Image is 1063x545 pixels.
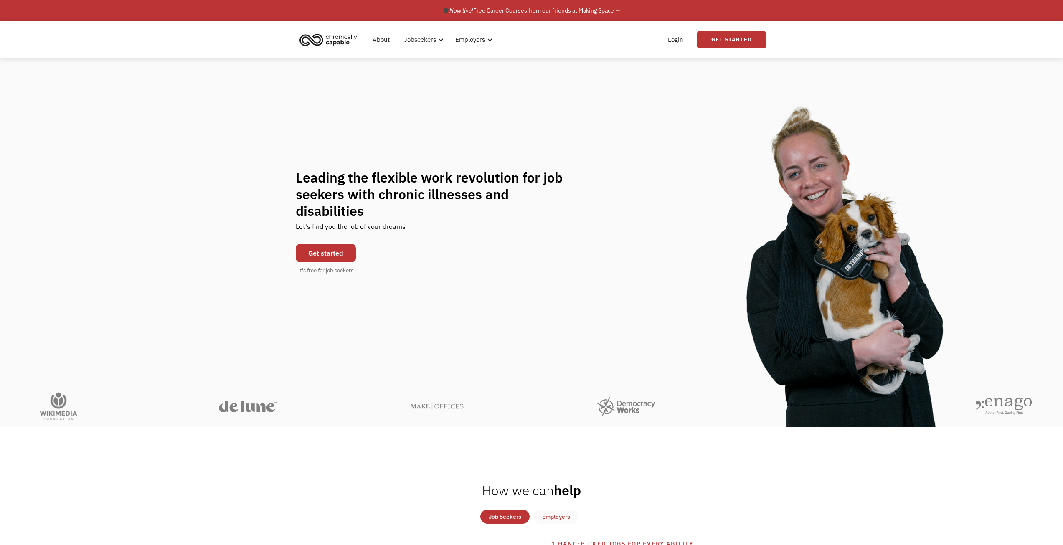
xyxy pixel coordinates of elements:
[296,244,356,262] a: Get started
[663,26,688,53] a: Login
[399,26,446,53] div: Jobseekers
[455,35,485,45] div: Employers
[697,31,766,48] a: Get Started
[296,169,579,219] h1: Leading the flexible work revolution for job seekers with chronic illnesses and disabilities
[297,30,363,49] a: home
[368,26,395,53] a: About
[404,35,436,45] div: Jobseekers
[482,482,554,499] span: How we can
[297,30,360,49] img: Chronically Capable logo
[482,482,581,499] h2: help
[489,512,521,522] div: Job Seekers
[296,219,406,240] div: Let's find you the job of your dreams
[442,5,621,15] div: 🎓 Free Career Courses from our friends at Making Space →
[298,266,353,275] div: It's free for job seekers
[449,7,473,14] em: Now live!
[542,512,570,522] div: Employers
[450,26,495,53] div: Employers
